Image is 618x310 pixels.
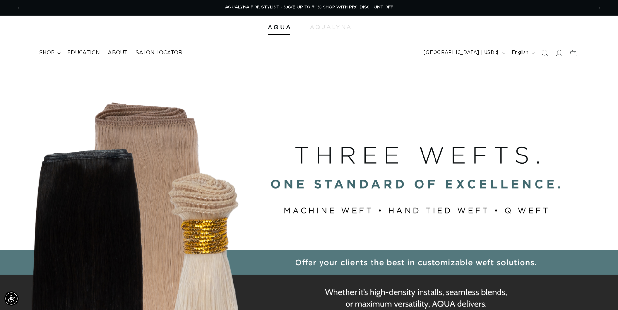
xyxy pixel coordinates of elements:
[420,47,508,59] button: [GEOGRAPHIC_DATA] | USD $
[4,291,19,306] div: Accessibility Menu
[11,2,26,14] button: Previous announcement
[225,5,393,9] span: AQUALYNA FOR STYLIST - SAVE UP TO 30% SHOP WITH PRO DISCOUNT OFF
[592,2,607,14] button: Next announcement
[108,49,128,56] span: About
[67,49,100,56] span: Education
[35,45,63,60] summary: shop
[39,49,55,56] span: shop
[512,49,529,56] span: English
[135,49,182,56] span: Salon Locator
[132,45,186,60] a: Salon Locator
[424,49,499,56] span: [GEOGRAPHIC_DATA] | USD $
[63,45,104,60] a: Education
[104,45,132,60] a: About
[508,47,537,59] button: English
[310,25,351,29] img: aqualyna.com
[537,46,552,60] summary: Search
[268,25,290,30] img: Aqua Hair Extensions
